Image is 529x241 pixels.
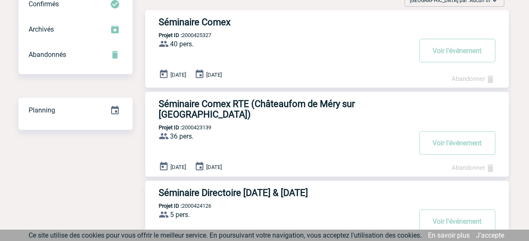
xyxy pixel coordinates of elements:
[419,209,495,233] button: Voir l'événement
[29,231,422,239] span: Ce site utilise des cookies pour vous offrir le meilleur service. En poursuivant votre navigation...
[170,211,190,219] span: 5 pers.
[159,203,182,209] b: Projet ID :
[145,17,509,27] a: Séminaire Comex
[159,187,411,198] h3: Séminaire Directoire [DATE] & [DATE]
[159,32,182,38] b: Projet ID :
[206,164,222,170] span: [DATE]
[452,164,495,171] a: Abandonner
[29,25,54,33] span: Archivés
[170,40,194,48] span: 40 pers.
[19,17,133,42] div: Retrouvez ici tous les événements que vous avez décidé d'archiver
[419,131,495,155] button: Voir l'événement
[145,99,509,120] a: Séminaire Comex RTE (Châteaufom de Méry sur [GEOGRAPHIC_DATA])
[29,51,66,59] span: Abandonnés
[19,42,133,67] div: Retrouvez ici tous vos événements annulés
[419,39,495,62] button: Voir l'événement
[145,32,211,38] p: 2000425327
[145,124,211,131] p: 2000423139
[19,98,133,123] div: Retrouvez ici tous vos événements organisés par date et état d'avancement
[159,124,182,131] b: Projet ID :
[29,106,55,114] span: Planning
[159,99,411,120] h3: Séminaire Comex RTE (Châteaufom de Méry sur [GEOGRAPHIC_DATA])
[19,97,133,122] a: Planning
[170,72,186,78] span: [DATE]
[428,231,470,239] a: En savoir plus
[452,75,495,83] a: Abandonner
[476,231,504,239] a: J'accepte
[159,17,411,27] h3: Séminaire Comex
[145,187,509,198] a: Séminaire Directoire [DATE] & [DATE]
[170,164,186,170] span: [DATE]
[170,132,194,140] span: 36 pers.
[206,72,222,78] span: [DATE]
[145,203,211,209] p: 2000424126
